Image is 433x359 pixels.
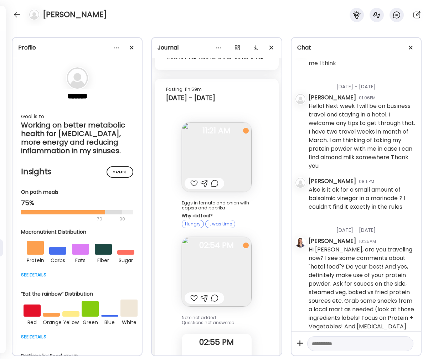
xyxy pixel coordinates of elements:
[21,121,133,155] div: Working on better metabolic health for [MEDICAL_DATA], more energy and reducing inflammation in m...
[95,255,112,265] div: fiber
[309,186,415,211] div: Also is it ok for a small amount of balsalmic vinegar in a marinade ? I couldn’t find it exactly ...
[166,85,267,94] div: Fasting: 11h 59m
[24,317,41,327] div: red
[67,67,88,89] img: bg-avatar-default.svg
[182,242,252,249] span: 02:54 PM
[158,43,275,52] div: Journal
[309,74,415,93] div: [DATE] - [DATE]
[117,255,134,265] div: sugar
[295,94,305,104] img: bg-avatar-default.svg
[43,9,107,20] h4: [PERSON_NAME]
[182,213,252,218] div: Why did I eat?
[18,43,136,52] div: Profile
[295,238,305,248] img: avatars%2FI7glDmu294XZYZYHk6UXYoQIUhT2
[107,166,133,178] div: Manage
[21,290,140,298] div: “Eat the rainbow” Distribution
[182,220,204,228] div: Hungry
[72,255,89,265] div: fats
[82,317,99,327] div: green
[27,255,44,265] div: protein
[309,93,356,102] div: [PERSON_NAME]
[297,43,415,52] div: Chat
[182,319,234,326] span: Questions not answered
[309,237,356,245] div: [PERSON_NAME]
[359,238,376,245] div: 10:25AM
[101,317,118,327] div: blue
[21,215,117,223] div: 70
[29,10,39,20] img: bg-avatar-default.svg
[120,317,138,327] div: white
[43,317,60,327] div: orange
[309,177,356,186] div: [PERSON_NAME]
[182,122,252,192] img: images%2Fi8QWYPNyupdXrn3xVZbWcbjaDcC2%2FClLf2GFXQoVy8JBOjBHr%2Fi8SVFt2fYHHClBtqlvw0_240
[309,245,415,331] div: Hi [PERSON_NAME], are you traveling now? I see some comments about "hotel food"? Do your best! An...
[21,112,133,121] div: Goal is to
[62,317,79,327] div: yellow
[182,237,252,307] img: images%2Fi8QWYPNyupdXrn3xVZbWcbjaDcC2%2FB9uHxrqHfhnSLxJqY4d2%2FhhmflF1SgeRPcgqohz04_240
[21,199,133,207] div: 75%
[166,94,267,102] div: [DATE] - [DATE]
[359,178,374,185] div: 08:11PM
[21,166,133,177] h2: Insights
[49,255,66,265] div: carbs
[119,215,126,223] div: 90
[182,201,252,210] div: Eggs in tomato and onion with capers and paprika
[182,339,252,345] span: 02:55 PM
[182,128,252,134] span: 11:21 AM
[205,220,235,228] div: It was time
[21,188,133,196] div: On path meals
[309,218,415,237] div: [DATE] - [DATE]
[21,228,140,236] div: Macronutrient Distribution
[295,178,305,188] img: bg-avatar-default.svg
[359,95,376,101] div: 01:06PM
[182,314,216,321] span: Note not added
[309,51,415,68] div: Yes those are going to be great for me I think
[309,102,415,170] div: Hello! Next week I will be on business travel and staying in a hotel. I welcome any tips to get t...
